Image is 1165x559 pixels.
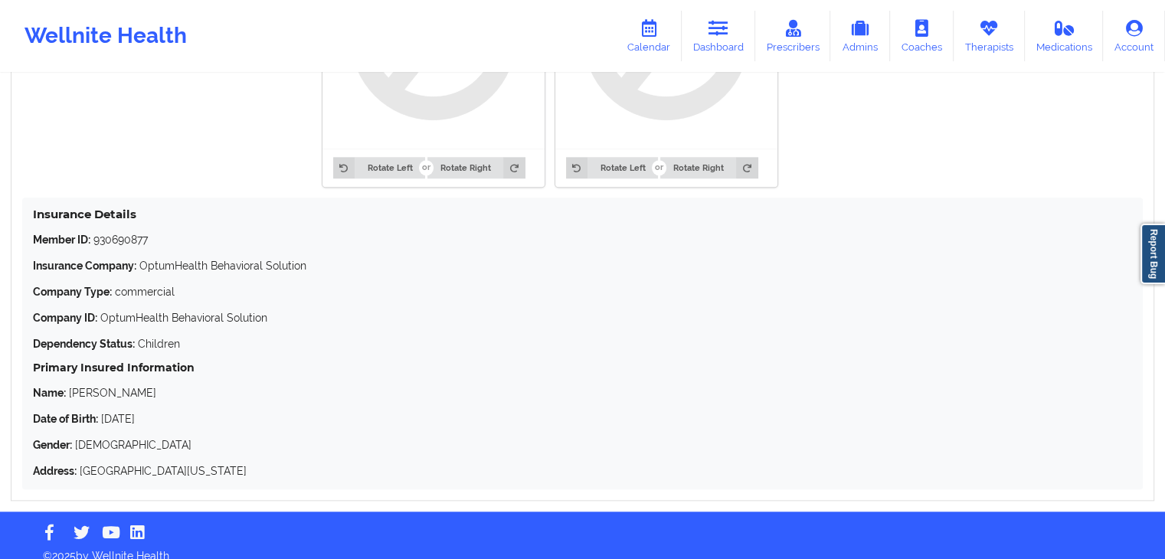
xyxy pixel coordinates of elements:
[33,439,72,451] strong: Gender:
[33,284,1132,299] p: commercial
[33,234,90,246] strong: Member ID:
[33,232,1132,247] p: 930690877
[830,11,890,61] a: Admins
[33,207,1132,221] h4: Insurance Details
[33,465,77,477] strong: Address:
[1140,224,1165,284] a: Report Bug
[33,338,135,350] strong: Dependency Status:
[33,411,1132,427] p: [DATE]
[616,11,682,61] a: Calendar
[33,258,1132,273] p: OptumHealth Behavioral Solution
[660,157,758,178] button: Rotate Right
[566,157,658,178] button: Rotate Left
[682,11,755,61] a: Dashboard
[33,310,1132,325] p: OptumHealth Behavioral Solution
[33,387,66,399] strong: Name:
[33,463,1132,479] p: [GEOGRAPHIC_DATA][US_STATE]
[1103,11,1165,61] a: Account
[333,157,425,178] button: Rotate Left
[33,336,1132,351] p: Children
[755,11,831,61] a: Prescribers
[890,11,954,61] a: Coaches
[33,385,1132,400] p: [PERSON_NAME]
[33,413,98,425] strong: Date of Birth:
[1025,11,1104,61] a: Medications
[33,437,1132,453] p: [DEMOGRAPHIC_DATA]
[427,157,525,178] button: Rotate Right
[33,286,112,298] strong: Company Type:
[33,312,97,324] strong: Company ID:
[33,361,1132,374] h5: Primary Insured Information
[33,260,136,272] strong: Insurance Company:
[954,11,1025,61] a: Therapists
